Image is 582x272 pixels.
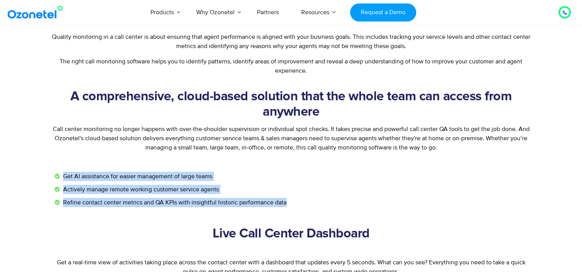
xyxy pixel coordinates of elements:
span: Actively manage remote working customer service agents [61,185,219,194]
span: The right call monitoring software helps you to identify patterns, identify areas of improvement ... [60,58,522,75]
span: Get AI assistance for easier management of large teams [61,172,212,181]
a: Request a Demo [350,3,416,22]
span: Quality monitoring in a call center is about ensuring that agent performance is aligned with your... [52,33,530,50]
h2: A comprehensive, cloud-based solution that the whole team can access from anywhere [51,89,532,120]
span: Call center monitoring no longer happens with over-the-shoulder supervision or individual spot ch... [53,125,530,151]
span: Refine contact center metrics and QA KPIs with insightful historic performance data [61,198,287,207]
h2: Live Call Center Dashboard [55,226,528,242]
